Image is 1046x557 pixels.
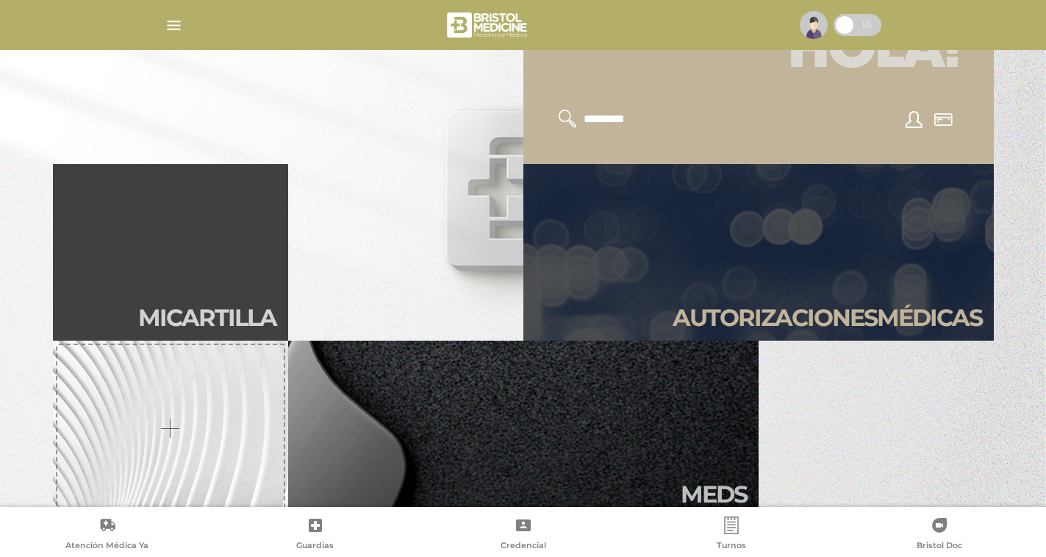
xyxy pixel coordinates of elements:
a: Atención Médica Ya [3,517,211,554]
span: Credencial [501,540,546,553]
span: Bristol Doc [917,540,962,553]
img: profile-placeholder.svg [800,11,828,39]
span: Guardias [296,540,334,553]
a: Credencial [419,517,627,554]
h2: Mi car tilla [138,304,276,332]
a: Bristol Doc [835,517,1043,554]
img: bristol-medicine-blanco.png [445,7,532,43]
a: Meds [288,341,759,517]
a: Micartilla [53,164,288,341]
img: Cober_menu-lines-white.svg [165,16,183,35]
span: Atención Médica Ya [65,540,148,553]
h2: Autori zaciones médicas [673,304,982,332]
h1: Hola! [541,10,976,92]
h2: Meds [681,480,747,508]
a: Guardias [211,517,419,554]
a: Turnos [627,517,835,554]
span: Turnos [717,540,746,553]
a: Autorizacionesmédicas [523,164,994,341]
